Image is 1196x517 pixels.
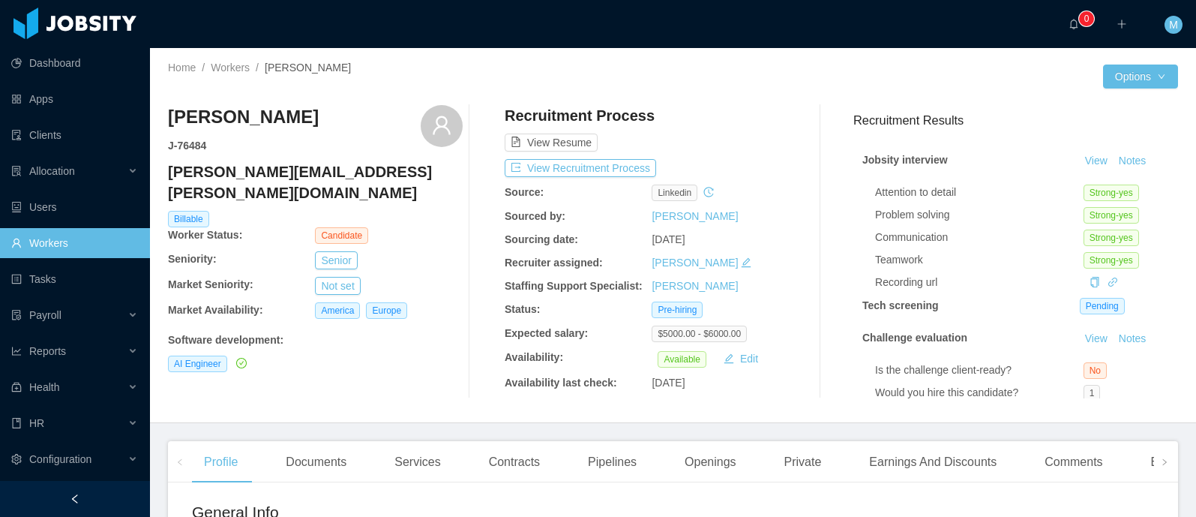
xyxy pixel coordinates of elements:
[168,304,263,316] b: Market Availability:
[1084,207,1139,224] span: Strong-yes
[1084,185,1139,201] span: Strong-yes
[1080,332,1113,344] a: View
[168,229,242,241] b: Worker Status:
[1108,277,1118,287] i: icon: link
[1079,11,1094,26] sup: 0
[1113,152,1153,170] button: Notes
[1113,330,1153,348] button: Notes
[1069,19,1079,29] i: icon: bell
[29,381,59,393] span: Health
[1084,385,1101,401] span: 1
[431,115,452,136] i: icon: user
[274,441,358,483] div: Documents
[11,120,138,150] a: icon: auditClients
[1084,252,1139,269] span: Strong-yes
[652,377,685,389] span: [DATE]
[1090,277,1100,287] i: icon: copy
[315,302,360,319] span: America
[11,454,22,464] i: icon: setting
[315,227,368,244] span: Candidate
[703,187,714,197] i: icon: history
[11,166,22,176] i: icon: solution
[11,228,138,258] a: icon: userWorkers
[168,140,206,152] strong: J- 76484
[29,309,61,321] span: Payroll
[1103,65,1178,89] button: Optionsicon: down
[862,332,967,344] strong: Challenge evaluation
[1080,155,1113,167] a: View
[505,257,603,269] b: Recruiter assigned:
[652,185,697,201] span: linkedin
[652,302,703,318] span: Pre-hiring
[875,207,1084,223] div: Problem solving
[505,134,598,152] button: icon: file-textView Resume
[192,441,250,483] div: Profile
[29,165,75,177] span: Allocation
[652,210,738,222] a: [PERSON_NAME]
[1033,441,1114,483] div: Comments
[673,441,748,483] div: Openings
[168,161,463,203] h4: [PERSON_NAME][EMAIL_ADDRESS][PERSON_NAME][DOMAIN_NAME]
[505,351,563,363] b: Availability:
[1084,362,1107,379] span: No
[576,441,649,483] div: Pipelines
[875,252,1084,268] div: Teamwork
[11,382,22,392] i: icon: medicine-box
[11,346,22,356] i: icon: line-chart
[366,302,407,319] span: Europe
[652,257,738,269] a: [PERSON_NAME]
[11,192,138,222] a: icon: robotUsers
[652,326,747,342] span: $5000.00 - $6000.00
[168,356,227,372] span: AI Engineer
[256,62,259,74] span: /
[875,385,1084,401] div: Would you hire this candidate?
[875,362,1084,378] div: Is the challenge client-ready?
[505,162,656,174] a: icon: exportView Recruitment Process
[236,358,247,368] i: icon: check-circle
[11,48,138,78] a: icon: pie-chartDashboard
[11,310,22,320] i: icon: file-protect
[505,210,565,222] b: Sourced by:
[176,458,184,466] i: icon: left
[11,264,138,294] a: icon: profileTasks
[477,441,552,483] div: Contracts
[168,211,209,227] span: Billable
[718,350,764,368] button: icon: editEdit
[857,441,1009,483] div: Earnings And Discounts
[875,275,1084,290] div: Recording url
[652,233,685,245] span: [DATE]
[1117,19,1127,29] i: icon: plus
[505,303,540,315] b: Status:
[505,159,656,177] button: icon: exportView Recruitment Process
[315,277,360,295] button: Not set
[315,251,357,269] button: Senior
[875,230,1084,245] div: Communication
[505,280,643,292] b: Staffing Support Specialist:
[168,334,283,346] b: Software development :
[505,137,598,149] a: icon: file-textView Resume
[168,105,319,129] h3: [PERSON_NAME]
[1161,458,1168,466] i: icon: right
[862,299,939,311] strong: Tech screening
[853,111,1178,130] h3: Recruitment Results
[168,62,196,74] a: Home
[1080,298,1125,314] span: Pending
[211,62,250,74] a: Workers
[11,84,138,114] a: icon: appstoreApps
[202,62,205,74] span: /
[741,257,751,268] i: icon: edit
[505,186,544,198] b: Source:
[1084,230,1139,246] span: Strong-yes
[505,377,617,389] b: Availability last check:
[772,441,834,483] div: Private
[265,62,351,74] span: [PERSON_NAME]
[29,345,66,357] span: Reports
[652,280,738,292] a: [PERSON_NAME]
[382,441,452,483] div: Services
[1169,16,1178,34] span: M
[29,417,44,429] span: HR
[233,357,247,369] a: icon: check-circle
[168,253,217,265] b: Seniority:
[862,154,948,166] strong: Jobsity interview
[875,185,1084,200] div: Attention to detail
